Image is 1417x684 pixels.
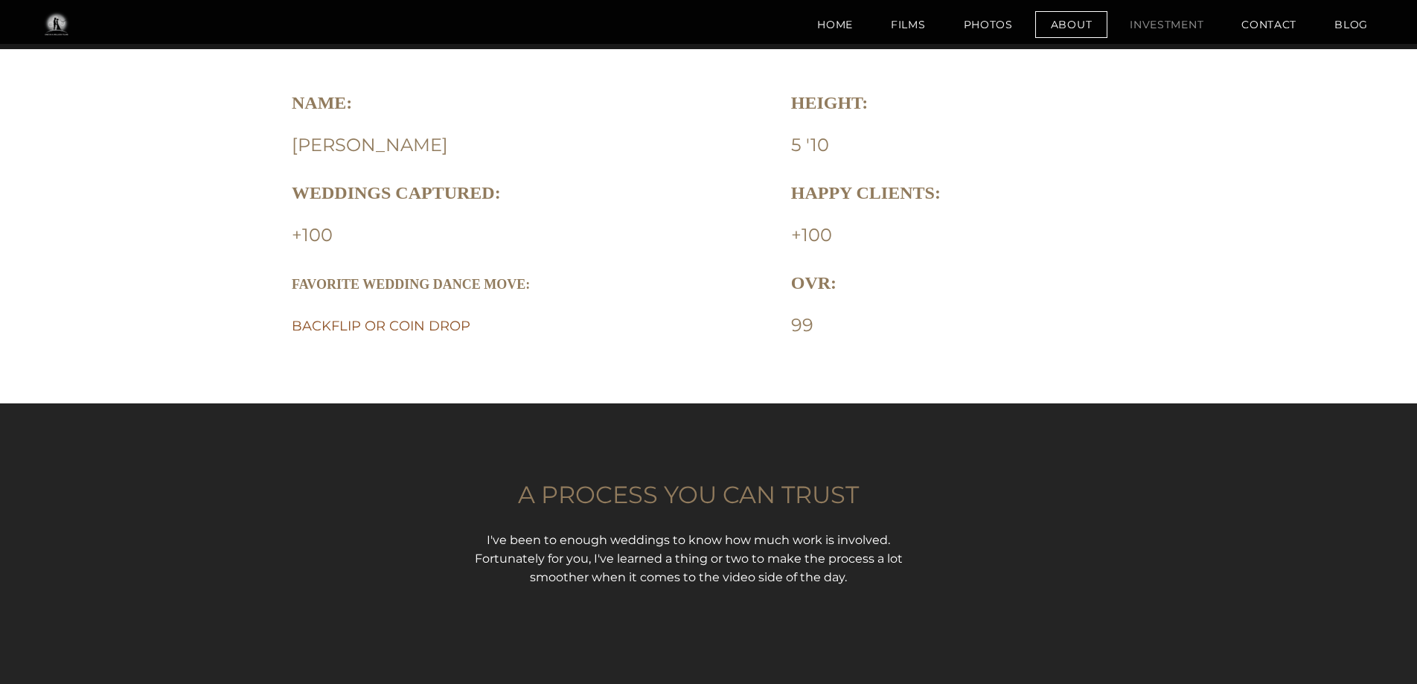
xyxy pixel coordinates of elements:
[791,93,869,112] font: Height:
[292,183,501,202] font: Weddings captured:
[292,134,448,156] span: [PERSON_NAME]
[791,224,832,246] font: +100
[518,480,859,509] font: A PROCESS YOU CAN TRUST
[1319,11,1384,38] a: BLOG
[30,10,83,39] img: One in a Million Films | Los Angeles Wedding Videographer
[1114,11,1219,38] a: Investment
[292,277,530,292] font: Favorite wedding DAnce move:
[292,318,470,334] font: BACKFLIP OR COIN DROP
[791,273,837,293] font: OVR:
[791,183,941,202] font: HAPPY CLIENTS:
[1035,11,1108,38] a: About
[292,224,333,246] font: +100
[1226,11,1312,38] a: Contact
[292,93,352,112] font: name:
[791,314,813,336] font: 99
[802,11,869,38] a: Home
[475,533,903,584] font: I've been to enough weddings to know how much work is involved. Fortunately for you, I've learned...
[791,134,829,156] font: 5 '10
[948,11,1029,38] a: Photos
[875,11,941,38] a: Films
